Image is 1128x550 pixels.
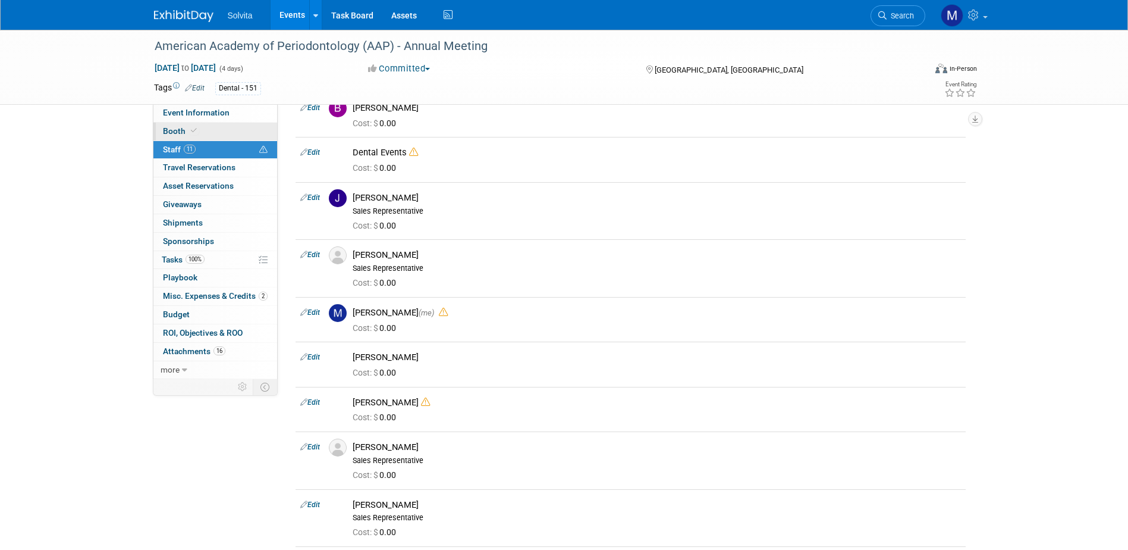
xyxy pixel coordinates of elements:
a: Edit [300,308,320,317]
button: Committed [364,62,435,75]
a: Edit [300,501,320,509]
span: Cost: $ [353,368,379,377]
a: Travel Reservations [153,159,277,177]
span: Tasks [162,255,205,264]
span: Cost: $ [353,278,379,287]
span: 100% [186,255,205,264]
img: Format-Inperson.png [935,64,947,73]
span: Staff [163,145,196,154]
span: Giveaways [163,199,202,209]
div: Event Rating [944,82,976,87]
span: Potential Scheduling Conflict -- at least one attendee is tagged in another overlapping event. [259,145,268,155]
div: [PERSON_NAME] [353,442,961,453]
span: Cost: $ [353,323,379,333]
td: Personalize Event Tab Strip [232,379,253,395]
a: Asset Reservations [153,177,277,195]
a: Attachments16 [153,343,277,361]
span: Budget [163,310,190,319]
div: Sales Representative [353,207,961,216]
div: Sales Representative [353,513,961,523]
td: Tags [154,82,205,95]
span: Shipments [163,218,203,227]
span: 11 [184,145,196,154]
span: 0.00 [353,323,401,333]
a: more [153,361,277,379]
span: [DATE] [DATE] [154,62,216,73]
span: Sponsorships [163,236,214,246]
i: Double-book Warning! [421,398,430,407]
a: Event Information [153,104,277,122]
img: J.jpg [329,189,347,207]
div: American Academy of Periodontology (AAP) - Annual Meeting [150,36,907,57]
span: 0.00 [353,278,401,287]
div: [PERSON_NAME] [353,102,961,114]
span: Cost: $ [353,118,379,128]
span: Asset Reservations [163,181,234,190]
span: Travel Reservations [163,162,235,172]
span: Attachments [163,346,225,356]
span: 16 [213,346,225,355]
div: [PERSON_NAME] [353,397,961,408]
img: M.jpg [329,304,347,322]
a: Booth [153,123,277,140]
span: Booth [163,126,199,136]
img: B.jpg [329,99,347,117]
img: Associate-Profile-5.png [329,439,347,457]
span: 0.00 [353,221,401,230]
span: Cost: $ [353,163,379,173]
img: Matthew Burns [941,4,963,27]
a: Edit [300,148,320,157]
a: Edit [300,251,320,259]
span: 0.00 [353,163,401,173]
a: Budget [153,306,277,324]
span: 0.00 [353,470,401,480]
div: [PERSON_NAME] [353,499,961,511]
a: Tasks100% [153,251,277,269]
span: Cost: $ [353,412,379,422]
a: Misc. Expenses & Credits2 [153,287,277,305]
span: Cost: $ [353,527,379,537]
i: Double-book Warning! [439,308,448,317]
a: Staff11 [153,141,277,159]
div: Dental - 151 [215,82,261,95]
a: Search [871,5,925,26]
a: Edit [300,104,320,112]
a: Sponsorships [153,233,277,251]
span: Cost: $ [353,470,379,480]
a: Edit [300,193,320,202]
span: Cost: $ [353,221,379,230]
span: 2 [259,292,268,301]
span: Search [887,11,914,20]
a: Edit [300,353,320,361]
img: Associate-Profile-5.png [329,246,347,264]
span: 0.00 [353,527,401,537]
i: Double-book Warning! [409,148,418,157]
a: Edit [185,84,205,92]
span: 0.00 [353,412,401,422]
span: (me) [419,308,434,317]
span: Event Information [163,108,230,117]
div: Dental Events [353,147,961,158]
td: Toggle Event Tabs [253,379,277,395]
div: [PERSON_NAME] [353,249,961,261]
a: Giveaways [153,196,277,214]
div: [PERSON_NAME] [353,192,961,204]
span: 0.00 [353,118,401,128]
span: [GEOGRAPHIC_DATA], [GEOGRAPHIC_DATA] [655,65,803,74]
div: Sales Representative [353,264,961,273]
span: to [180,63,191,73]
span: Misc. Expenses & Credits [163,291,268,301]
div: [PERSON_NAME] [353,307,961,318]
span: (4 days) [218,65,243,73]
div: In-Person [949,64,977,73]
div: [PERSON_NAME] [353,352,961,363]
i: Booth reservation complete [191,127,197,134]
span: ROI, Objectives & ROO [163,328,243,337]
div: Event Format [855,62,978,80]
a: Playbook [153,269,277,287]
div: Sales Representative [353,456,961,465]
a: ROI, Objectives & ROO [153,324,277,342]
a: Edit [300,398,320,407]
span: more [161,365,180,374]
span: Playbook [163,273,197,282]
